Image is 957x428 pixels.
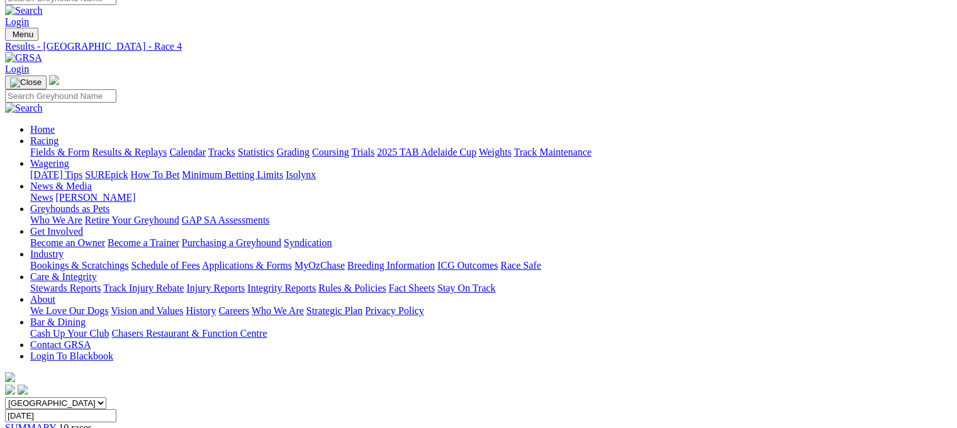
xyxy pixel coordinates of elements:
a: Login [5,16,29,27]
a: SUREpick [85,169,128,180]
a: Bar & Dining [30,317,86,327]
a: Chasers Restaurant & Function Centre [111,328,267,339]
a: Home [30,124,55,135]
a: Bookings & Scratchings [30,260,128,271]
a: How To Bet [131,169,180,180]
a: [PERSON_NAME] [55,192,135,203]
a: Vision and Values [111,305,183,316]
a: Tracks [208,147,235,157]
span: Menu [13,30,33,39]
div: Bar & Dining [30,328,952,339]
a: Track Injury Rebate [103,283,184,293]
a: Become an Owner [30,237,105,248]
a: Grading [277,147,310,157]
input: Select date [5,409,116,422]
a: 2025 TAB Adelaide Cup [377,147,476,157]
a: Get Involved [30,226,83,237]
a: Stay On Track [437,283,495,293]
img: twitter.svg [18,385,28,395]
a: Isolynx [286,169,316,180]
a: History [186,305,216,316]
img: GRSA [5,52,42,64]
a: Results - [GEOGRAPHIC_DATA] - Race 4 [5,41,952,52]
a: Purchasing a Greyhound [182,237,281,248]
div: Care & Integrity [30,283,952,294]
a: Injury Reports [186,283,245,293]
a: Fact Sheets [389,283,435,293]
a: Cash Up Your Club [30,328,109,339]
a: Fields & Form [30,147,89,157]
a: Careers [218,305,249,316]
a: Become a Trainer [108,237,179,248]
a: Wagering [30,158,69,169]
a: Who We Are [252,305,304,316]
a: Results & Replays [92,147,167,157]
div: About [30,305,952,317]
a: Calendar [169,147,206,157]
a: Applications & Forms [202,260,292,271]
a: Breeding Information [347,260,435,271]
a: Coursing [312,147,349,157]
img: facebook.svg [5,385,15,395]
a: Industry [30,249,64,259]
a: Stewards Reports [30,283,101,293]
a: Login [5,64,29,74]
div: Industry [30,260,952,271]
a: Race Safe [500,260,540,271]
div: Wagering [30,169,952,181]
a: Who We Are [30,215,82,225]
a: Login To Blackbook [30,351,113,361]
a: Privacy Policy [365,305,424,316]
div: Greyhounds as Pets [30,215,952,226]
img: Search [5,103,43,114]
a: MyOzChase [294,260,345,271]
a: Trials [351,147,374,157]
img: logo-grsa-white.png [49,75,59,85]
a: ICG Outcomes [437,260,498,271]
a: Rules & Policies [318,283,386,293]
a: Statistics [238,147,274,157]
a: [DATE] Tips [30,169,82,180]
a: Minimum Betting Limits [182,169,283,180]
img: Search [5,5,43,16]
a: GAP SA Assessments [182,215,270,225]
button: Toggle navigation [5,28,38,41]
a: Schedule of Fees [131,260,199,271]
a: Greyhounds as Pets [30,203,109,214]
a: About [30,294,55,305]
a: News & Media [30,181,92,191]
a: Retire Your Greyhound [85,215,179,225]
a: We Love Our Dogs [30,305,108,316]
a: Track Maintenance [514,147,591,157]
input: Search [5,89,116,103]
div: News & Media [30,192,952,203]
a: Racing [30,135,59,146]
img: logo-grsa-white.png [5,372,15,382]
button: Toggle navigation [5,76,47,89]
a: News [30,192,53,203]
a: Weights [479,147,512,157]
a: Strategic Plan [306,305,362,316]
img: Close [10,77,42,87]
a: Integrity Reports [247,283,316,293]
a: Syndication [284,237,332,248]
div: Racing [30,147,952,158]
a: Care & Integrity [30,271,97,282]
div: Get Involved [30,237,952,249]
a: Contact GRSA [30,339,91,350]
